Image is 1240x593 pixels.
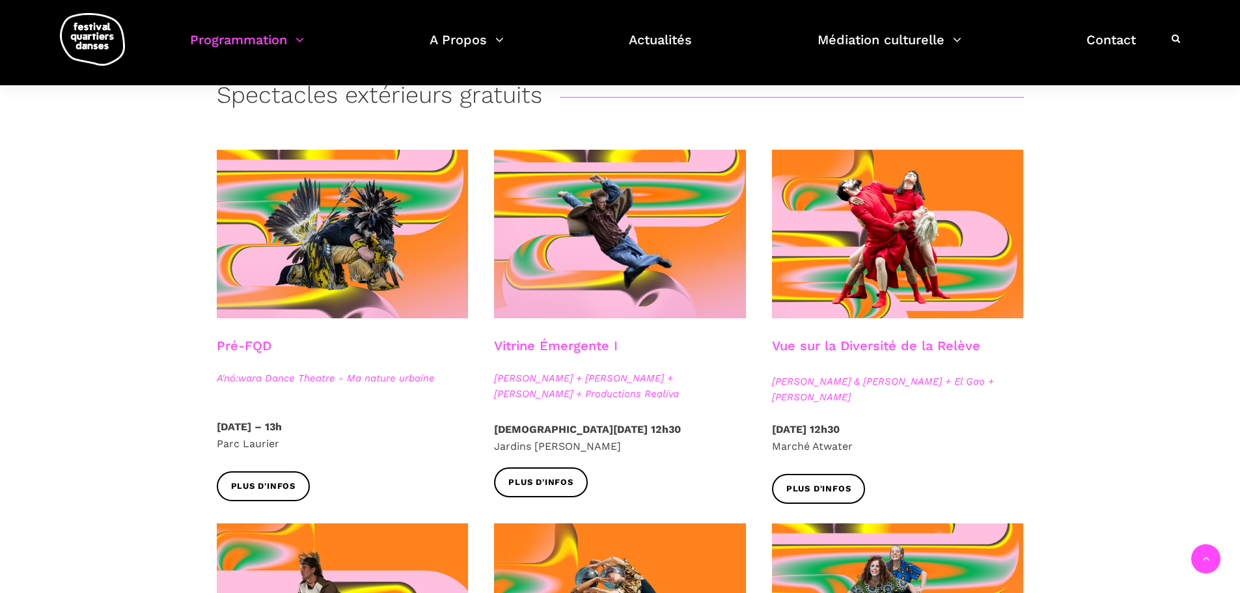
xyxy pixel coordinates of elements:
[494,370,746,402] span: [PERSON_NAME] + [PERSON_NAME] + [PERSON_NAME] + Productions Realiva
[217,338,271,370] h3: Pré-FQD
[818,29,961,67] a: Médiation culturelle
[786,482,851,496] span: Plus d'infos
[508,476,573,490] span: Plus d'infos
[217,370,469,386] span: A'nó:wara Dance Theatre - Ma nature urbaine
[494,467,588,497] a: Plus d'infos
[629,29,692,67] a: Actualités
[772,474,866,503] a: Plus d'infos
[190,29,304,67] a: Programmation
[772,338,980,370] h3: Vue sur la Diversité de la Relève
[217,81,542,114] h3: Spectacles extérieurs gratuits
[217,419,469,452] p: Parc Laurier
[494,338,618,370] h3: Vitrine Émergente I
[60,13,125,66] img: logo-fqd-med
[772,421,1024,454] p: Marché Atwater
[231,480,296,493] span: Plus d'infos
[494,423,681,435] strong: [DEMOGRAPHIC_DATA][DATE] 12h30
[430,29,504,67] a: A Propos
[217,471,310,501] a: Plus d'infos
[772,423,840,435] strong: [DATE] 12h30
[772,374,1024,405] span: [PERSON_NAME] & [PERSON_NAME] + El Gao + [PERSON_NAME]
[217,421,282,433] strong: [DATE] – 13h
[494,421,746,454] p: Jardins [PERSON_NAME]
[1086,29,1136,67] a: Contact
